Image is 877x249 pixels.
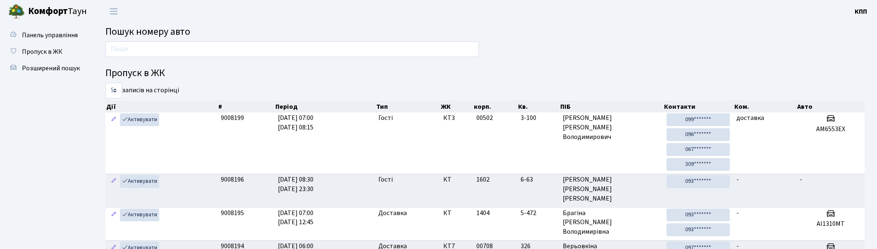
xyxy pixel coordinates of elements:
b: КПП [855,7,867,16]
span: - [736,208,739,218]
a: Розширений пошук [4,60,87,77]
img: logo.png [8,3,25,20]
span: 5-472 [521,208,556,218]
th: ЖК [440,101,473,113]
span: [PERSON_NAME] [PERSON_NAME] [PERSON_NAME] [563,175,660,204]
span: 00502 [476,113,493,122]
th: Тип [375,101,440,113]
span: [DATE] 07:00 [DATE] 12:45 [278,208,313,227]
th: корп. [473,101,517,113]
span: КТ [443,208,470,218]
a: Активувати [120,113,159,126]
a: Редагувати [109,175,119,188]
th: Контакти [663,101,733,113]
span: 9008196 [221,175,244,184]
span: [DATE] 07:00 [DATE] 08:15 [278,113,313,132]
th: Авто [796,101,865,113]
span: 1602 [476,175,490,184]
select: записів на сторінці [105,83,122,98]
th: Дії [105,101,217,113]
th: Кв. [517,101,559,113]
span: Пропуск в ЖК [22,47,62,56]
span: КТ3 [443,113,470,123]
span: Доставка [378,208,407,218]
span: 1404 [476,208,490,218]
th: Період [275,101,375,113]
a: КПП [855,7,867,17]
a: Пропуск в ЖК [4,43,87,60]
a: Активувати [120,208,159,221]
label: записів на сторінці [105,83,179,98]
a: Активувати [120,175,159,188]
span: доставка [736,113,764,122]
span: [DATE] 08:30 [DATE] 23:30 [278,175,313,194]
span: КТ [443,175,470,184]
th: Ком. [734,101,797,113]
input: Пошук [105,41,479,57]
th: ПІБ [559,101,664,113]
h5: АМ6553ЕХ [800,125,861,133]
a: Редагувати [109,208,119,221]
span: 9008199 [221,113,244,122]
span: - [800,175,802,184]
span: Пошук номеру авто [105,24,190,39]
h4: Пропуск в ЖК [105,67,865,79]
span: Таун [28,5,87,19]
span: Брагіна [PERSON_NAME] Володимирівна [563,208,660,237]
span: 6-63 [521,175,556,184]
a: Редагувати [109,113,119,126]
b: Комфорт [28,5,68,18]
span: 9008195 [221,208,244,218]
a: Панель управління [4,27,87,43]
button: Переключити навігацію [103,5,124,18]
h5: АІ1310МТ [800,220,861,228]
span: Гості [378,175,393,184]
span: Гості [378,113,393,123]
span: 3-100 [521,113,556,123]
span: [PERSON_NAME] [PERSON_NAME] Володимирович [563,113,660,142]
span: - [736,175,739,184]
span: Розширений пошук [22,64,80,73]
span: Панель управління [22,31,78,40]
th: # [217,101,275,113]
